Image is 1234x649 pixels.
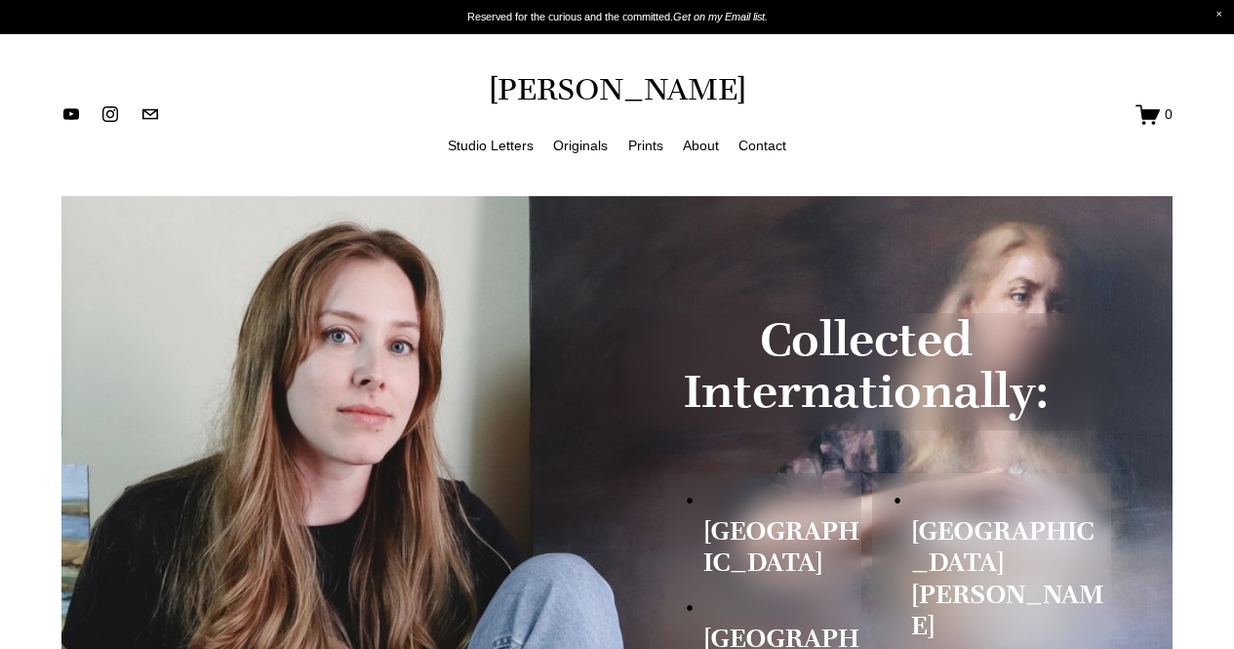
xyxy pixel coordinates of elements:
[703,514,859,579] strong: [GEOGRAPHIC_DATA]
[1135,102,1173,127] a: 0 items in cart
[140,104,160,124] a: jennifermariekeller@gmail.com
[61,104,81,124] a: YouTube
[738,133,786,157] a: Contact
[1165,105,1173,123] span: 0
[684,309,1049,421] strong: Collected Internationally:
[683,133,719,157] a: About
[911,514,1103,641] strong: [GEOGRAPHIC_DATA][PERSON_NAME]
[100,104,120,124] a: instagram-unauth
[448,133,534,157] a: Studio Letters
[489,69,746,108] a: [PERSON_NAME]
[553,133,608,157] a: Originals
[628,133,663,157] a: Prints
